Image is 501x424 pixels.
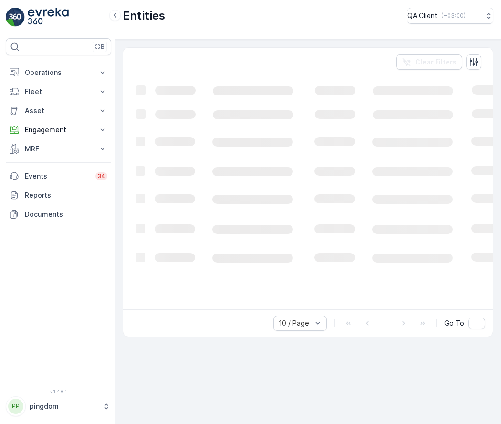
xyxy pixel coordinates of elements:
[6,8,25,27] img: logo
[6,101,111,120] button: Asset
[6,120,111,139] button: Engagement
[25,210,107,219] p: Documents
[6,396,111,416] button: PPpingdom
[8,399,23,414] div: PP
[25,191,107,200] p: Reports
[6,205,111,224] a: Documents
[28,8,69,27] img: logo_light-DOdMpM7g.png
[6,389,111,394] span: v 1.48.1
[407,11,438,21] p: QA Client
[444,318,464,328] span: Go To
[25,87,92,96] p: Fleet
[415,57,457,67] p: Clear Filters
[6,167,111,186] a: Events34
[25,125,92,135] p: Engagement
[6,186,111,205] a: Reports
[25,171,90,181] p: Events
[30,402,98,411] p: pingdom
[97,172,105,180] p: 34
[123,8,165,23] p: Entities
[396,54,462,70] button: Clear Filters
[25,68,92,77] p: Operations
[25,144,92,154] p: MRF
[441,12,466,20] p: ( +03:00 )
[407,8,493,24] button: QA Client(+03:00)
[6,139,111,159] button: MRF
[6,82,111,101] button: Fleet
[6,63,111,82] button: Operations
[25,106,92,116] p: Asset
[95,43,104,51] p: ⌘B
